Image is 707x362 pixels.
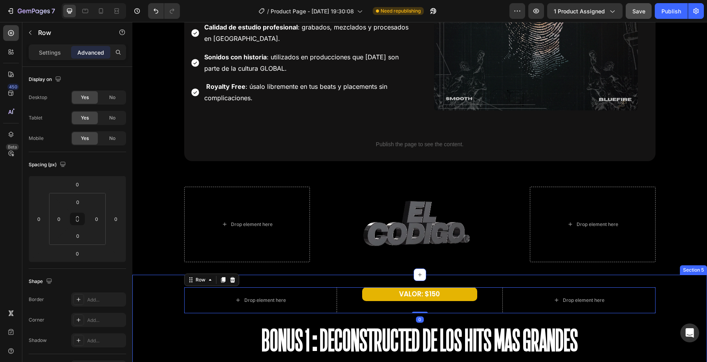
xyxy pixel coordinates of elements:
[632,8,645,15] span: Save
[547,3,623,19] button: 1 product assigned
[74,61,113,68] strong: Royalty Free
[58,298,517,339] h2: BONUS 1:Deconstructed de los hits mas grandes
[81,114,89,121] span: Yes
[29,160,68,170] div: Spacing (px)
[29,296,44,303] div: Border
[29,135,44,142] div: Mobile
[53,213,65,225] input: 0px
[110,213,122,225] input: 0
[70,196,86,208] input: 0px
[626,3,652,19] button: Save
[430,275,472,281] div: Drop element here
[7,84,19,90] div: 450
[72,29,283,52] p: : utilizados en producciones que [DATE] son parte de la cultura GLOBAL.
[81,94,89,101] span: Yes
[29,276,54,287] div: Shape
[72,1,165,9] strong: Calidad de estudio profesional
[29,337,47,344] div: Shadow
[554,7,605,15] span: 1 product assigned
[81,135,89,142] span: Yes
[58,118,517,127] p: Publish the page to see the content.
[29,94,47,101] div: Desktop
[70,230,86,242] input: 0px
[661,7,681,15] div: Publish
[231,266,344,278] p: VALOR: $150
[109,114,115,121] span: No
[284,294,291,301] div: 0
[87,296,124,303] div: Add...
[70,178,85,190] input: 0
[29,74,63,85] div: Display on
[381,7,421,15] span: Need republishing
[6,144,19,150] div: Beta
[99,199,140,206] div: Drop element here
[87,317,124,324] div: Add...
[680,323,699,342] div: Open Intercom Messenger
[33,213,45,225] input: 0
[87,337,124,344] div: Add...
[91,213,103,225] input: 0px
[271,7,354,15] span: Product Page - [DATE] 19:30:08
[77,48,104,57] p: Advanced
[112,275,154,281] div: Drop element here
[51,6,55,16] p: 7
[549,244,573,252] div: Section 5
[39,48,61,57] p: Settings
[109,135,115,142] span: No
[29,114,42,121] div: Tablet
[444,199,486,206] div: Drop element here
[655,3,688,19] button: Publish
[72,31,134,39] strong: Sonidos con historia
[3,3,59,19] button: 7
[29,316,44,323] div: Corner
[72,59,283,82] p: : úsalo libremente en tus beats y placements sin complicaciones.
[148,3,180,19] div: Undo/Redo
[267,7,269,15] span: /
[38,28,105,37] p: Row
[132,22,707,362] iframe: Design area
[62,254,75,261] div: Row
[70,248,85,259] input: 0
[109,94,115,101] span: No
